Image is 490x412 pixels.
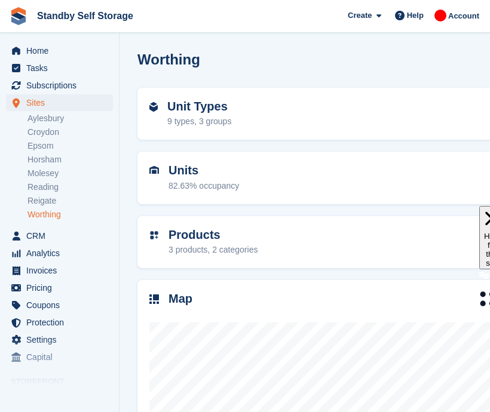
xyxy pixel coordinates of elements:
a: Reigate [27,195,113,207]
a: Horsham [27,154,113,165]
span: CRM [26,227,98,244]
img: map-icn-33ee37083ee616e46c38cad1a60f524a97daa1e2b2c8c0bc3eb3415660979fc1.svg [149,294,159,304]
span: Pricing [26,279,98,296]
img: custom-product-icn-752c56ca05d30b4aa98f6f15887a0e09747e85b44ffffa43cff429088544963d.svg [149,230,159,240]
div: 3 products, 2 categories [169,244,258,256]
h2: Units [169,164,239,177]
span: Create [348,10,372,21]
a: Croydon [27,127,113,138]
span: Settings [26,331,98,348]
a: menu [6,42,113,59]
a: menu [6,245,113,262]
span: Tasks [26,60,98,76]
span: Protection [26,314,98,331]
span: Analytics [26,245,98,262]
a: menu [6,314,113,331]
img: unit-type-icn-2b2737a686de81e16bb02015468b77c625bbabd49415b5ef34ead5e3b44a266d.svg [149,102,158,112]
h2: Unit Types [167,100,231,113]
span: Subscriptions [26,77,98,94]
span: Sites [26,94,98,111]
img: unit-icn-7be61d7bf1b0ce9d3e12c5938cc71ed9869f7b940bace4675aadf7bd6d80202e.svg [149,166,159,174]
img: Aaron Winter [434,10,446,21]
h2: Products [169,228,258,242]
a: menu [6,262,113,279]
a: menu [6,297,113,313]
a: Standby Self Storage [32,6,138,26]
span: Invoices [26,262,98,279]
a: Reading [27,182,113,193]
span: Account [448,10,479,22]
a: menu [6,349,113,365]
span: Help [407,10,424,21]
a: menu [6,94,113,111]
span: Home [26,42,98,59]
a: Worthing [27,209,113,220]
span: Capital [26,349,98,365]
a: menu [6,279,113,296]
img: stora-icon-8386f47178a22dfd0bd8f6a31ec36ba5ce8667c1dd55bd0f319d3a0aa187defe.svg [10,7,27,25]
a: Molesey [27,168,113,179]
a: menu [6,331,113,348]
a: menu [6,60,113,76]
a: menu [6,227,113,244]
h2: Map [169,292,192,306]
div: 82.63% occupancy [169,180,239,192]
div: 9 types, 3 groups [167,115,231,128]
a: Aylesbury [27,113,113,124]
span: Coupons [26,297,98,313]
a: menu [6,77,113,94]
h2: Worthing [137,51,200,67]
a: Epsom [27,140,113,152]
span: Storefront [11,376,119,388]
